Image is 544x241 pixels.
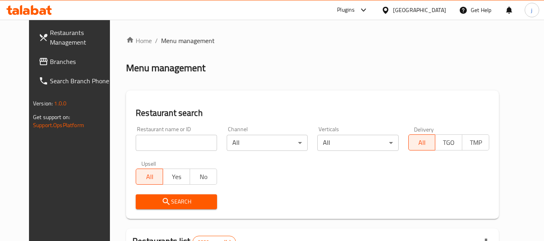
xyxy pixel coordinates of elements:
span: j [531,6,532,14]
button: Yes [163,169,190,185]
button: No [190,169,217,185]
div: Plugins [337,5,355,15]
span: TGO [439,137,459,148]
label: Delivery [414,126,434,132]
h2: Menu management [126,62,205,74]
button: All [136,169,163,185]
label: Upsell [141,161,156,166]
a: Search Branch Phone [32,71,120,91]
span: Search Branch Phone [50,76,114,86]
button: TMP [462,134,489,150]
button: All [408,134,436,150]
a: Branches [32,52,120,71]
button: TGO [435,134,462,150]
button: Search [136,194,217,209]
span: Restaurants Management [50,28,114,47]
nav: breadcrumb [126,36,499,45]
span: All [139,171,160,183]
span: Branches [50,57,114,66]
span: Search [142,197,210,207]
input: Search for restaurant name or ID.. [136,135,217,151]
span: Menu management [161,36,215,45]
div: [GEOGRAPHIC_DATA] [393,6,446,14]
h2: Restaurant search [136,107,489,119]
span: Yes [166,171,187,183]
span: Version: [33,98,53,109]
span: Get support on: [33,112,70,122]
span: 1.0.0 [54,98,66,109]
span: No [193,171,214,183]
div: All [317,135,398,151]
a: Support.OpsPlatform [33,120,84,130]
div: All [227,135,308,151]
a: Home [126,36,152,45]
a: Restaurants Management [32,23,120,52]
span: All [412,137,432,148]
li: / [155,36,158,45]
span: TMP [465,137,486,148]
